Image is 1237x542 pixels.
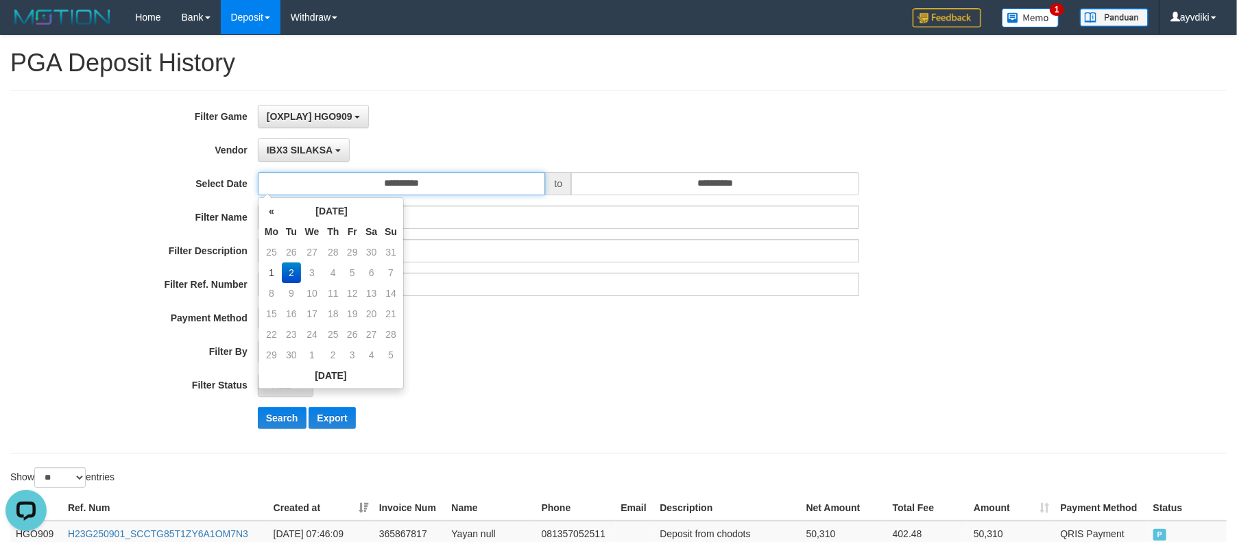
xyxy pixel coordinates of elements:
td: 4 [323,262,343,283]
th: Created at: activate to sort column ascending [268,495,374,521]
td: 31 [381,242,400,262]
td: 26 [343,324,361,345]
td: 28 [323,242,343,262]
th: Net Amount [801,495,887,521]
td: 8 [261,283,282,304]
td: 4 [361,345,381,365]
td: 17 [301,304,324,324]
th: Ref. Num [62,495,268,521]
img: MOTION_logo.png [10,7,115,27]
td: 27 [301,242,324,262]
select: Showentries [34,467,86,488]
td: 25 [323,324,343,345]
td: 2 [323,345,343,365]
th: Sa [361,221,381,242]
td: 13 [361,283,381,304]
td: 14 [381,283,400,304]
th: Phone [536,495,616,521]
th: [DATE] [261,365,400,386]
td: 24 [301,324,324,345]
td: 3 [301,262,324,283]
td: 3 [343,345,361,365]
th: Fr [343,221,361,242]
button: Search [258,407,307,429]
th: Su [381,221,400,242]
th: Email [616,495,655,521]
td: 21 [381,304,400,324]
td: 2 [282,262,301,283]
th: Mo [261,221,282,242]
td: 12 [343,283,361,304]
td: 18 [323,304,343,324]
th: Amount: activate to sort column ascending [968,495,1055,521]
span: IBX3 SILAKSA [267,145,333,156]
img: Button%20Memo.svg [1002,8,1059,27]
td: 27 [361,324,381,345]
th: Name [446,495,536,521]
th: We [301,221,324,242]
td: 15 [261,304,282,324]
td: 29 [261,345,282,365]
td: 16 [282,304,301,324]
td: 20 [361,304,381,324]
span: [OXPLAY] HGO909 [267,111,352,122]
th: « [261,201,282,221]
td: 7 [381,262,400,283]
th: Description [654,495,800,521]
th: Total Fee [887,495,968,521]
th: Tu [282,221,301,242]
td: 30 [361,242,381,262]
span: - ALL - [267,380,297,391]
img: Feedback.jpg [913,8,981,27]
button: IBX3 SILAKSA [258,138,350,162]
td: 29 [343,242,361,262]
span: PAID [1153,529,1167,541]
td: 5 [381,345,400,365]
td: 1 [261,262,282,283]
td: 6 [361,262,381,283]
th: Status [1148,495,1227,521]
button: Open LiveChat chat widget [5,5,47,47]
td: 19 [343,304,361,324]
td: 11 [323,283,343,304]
td: 30 [282,345,301,365]
a: H23G250901_SCCTG85T1ZY6A1OM7N3 [68,528,248,539]
button: Export [309,407,355,429]
span: 1 [1050,3,1064,16]
h1: PGA Deposit History [10,49,1227,77]
td: 23 [282,324,301,345]
th: Th [323,221,343,242]
button: [OXPLAY] HGO909 [258,105,370,128]
th: Payment Method [1055,495,1148,521]
td: 10 [301,283,324,304]
td: 25 [261,242,282,262]
td: 1 [301,345,324,365]
label: Show entries [10,467,115,488]
td: 9 [282,283,301,304]
img: panduan.png [1080,8,1149,27]
span: to [545,172,571,195]
td: 22 [261,324,282,345]
td: 28 [381,324,400,345]
th: [DATE] [282,201,381,221]
td: 5 [343,262,361,283]
th: Invoice Num [374,495,446,521]
td: 26 [282,242,301,262]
